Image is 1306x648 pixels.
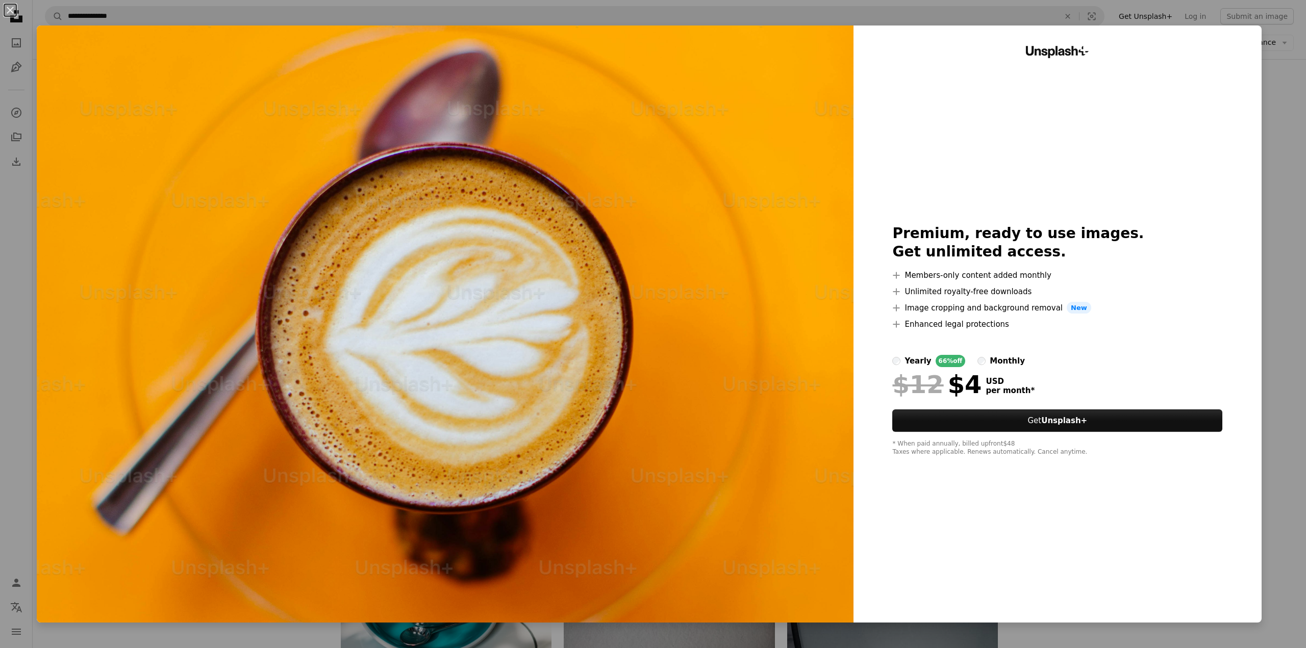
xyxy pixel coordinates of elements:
span: USD [986,377,1035,386]
li: Enhanced legal protections [892,318,1222,330]
h2: Premium, ready to use images. Get unlimited access. [892,224,1222,261]
div: $4 [892,371,982,398]
div: yearly [905,355,931,367]
div: monthly [990,355,1025,367]
span: New [1067,302,1091,314]
li: Image cropping and background removal [892,302,1222,314]
li: Members-only content added monthly [892,269,1222,281]
strong: Unsplash+ [1041,416,1087,425]
span: per month * [986,386,1035,395]
input: monthly [977,357,986,365]
div: 66% off [936,355,966,367]
div: * When paid annually, billed upfront $48 Taxes where applicable. Renews automatically. Cancel any... [892,440,1222,456]
button: GetUnsplash+ [892,409,1222,432]
span: $12 [892,371,943,398]
li: Unlimited royalty-free downloads [892,286,1222,298]
input: yearly66%off [892,357,900,365]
